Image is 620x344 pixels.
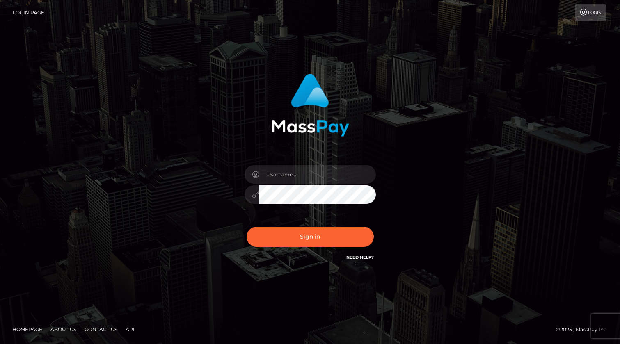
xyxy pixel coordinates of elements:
a: API [122,323,138,336]
a: Login [575,4,606,21]
input: Username... [259,165,376,184]
a: About Us [47,323,80,336]
a: Need Help? [346,255,374,260]
a: Homepage [9,323,46,336]
a: Contact Us [81,323,121,336]
button: Sign in [247,227,374,247]
a: Login Page [13,4,44,21]
img: MassPay Login [271,74,349,137]
div: © 2025 , MassPay Inc. [556,325,614,334]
